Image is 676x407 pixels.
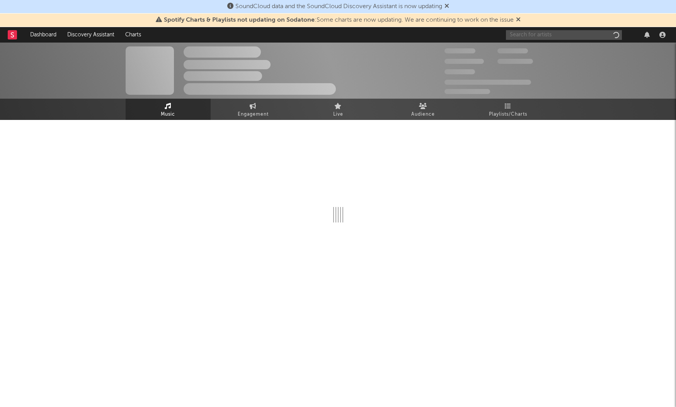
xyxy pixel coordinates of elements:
[25,27,62,43] a: Dashboard
[444,3,449,10] span: Dismiss
[444,59,484,64] span: 50,000,000
[333,110,343,119] span: Live
[126,99,211,120] a: Music
[444,48,475,53] span: 300,000
[497,48,528,53] span: 100,000
[506,30,622,40] input: Search for artists
[164,17,315,23] span: Spotify Charts & Playlists not updating on Sodatone
[516,17,521,23] span: Dismiss
[411,110,435,119] span: Audience
[296,99,381,120] a: Live
[164,17,514,23] span: : Some charts are now updating. We are continuing to work on the issue
[381,99,466,120] a: Audience
[466,99,551,120] a: Playlists/Charts
[238,110,269,119] span: Engagement
[444,69,475,74] span: 100,000
[444,80,531,85] span: 50,000,000 Monthly Listeners
[62,27,120,43] a: Discovery Assistant
[120,27,146,43] a: Charts
[235,3,442,10] span: SoundCloud data and the SoundCloud Discovery Assistant is now updating
[489,110,527,119] span: Playlists/Charts
[161,110,175,119] span: Music
[497,59,533,64] span: 1,000,000
[444,89,490,94] span: Jump Score: 85.0
[211,99,296,120] a: Engagement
